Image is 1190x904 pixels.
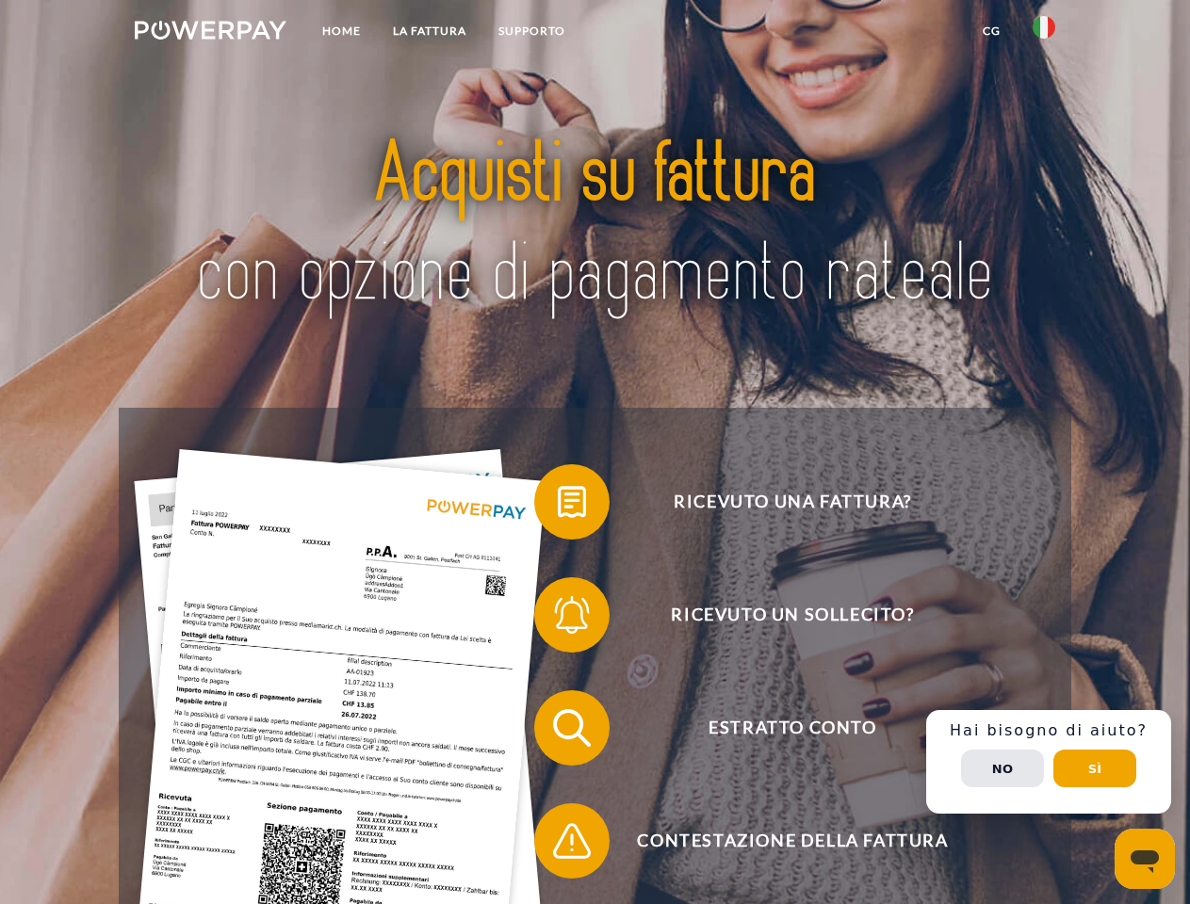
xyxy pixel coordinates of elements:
a: LA FATTURA [377,14,482,48]
h3: Hai bisogno di aiuto? [937,721,1160,740]
button: No [961,750,1044,787]
img: title-powerpay_it.svg [180,90,1010,361]
iframe: Pulsante per aprire la finestra di messaggistica [1115,829,1175,889]
a: Supporto [482,14,581,48]
button: Contestazione della fattura [534,803,1024,879]
span: Ricevuto una fattura? [562,464,1023,540]
img: qb_search.svg [548,704,595,751]
span: Estratto conto [562,690,1023,766]
button: Sì [1053,750,1136,787]
span: Contestazione della fattura [562,803,1023,879]
img: qb_bell.svg [548,591,595,638]
img: qb_bill.svg [548,478,595,525]
img: it [1033,16,1055,39]
a: Home [306,14,377,48]
span: Ricevuto un sollecito? [562,577,1023,653]
div: Schnellhilfe [926,710,1171,814]
button: Ricevuto una fattura? [534,464,1024,540]
button: Ricevuto un sollecito? [534,577,1024,653]
img: qb_warning.svg [548,817,595,864]
button: Estratto conto [534,690,1024,766]
img: logo-powerpay-white.svg [135,21,286,40]
a: CG [967,14,1017,48]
